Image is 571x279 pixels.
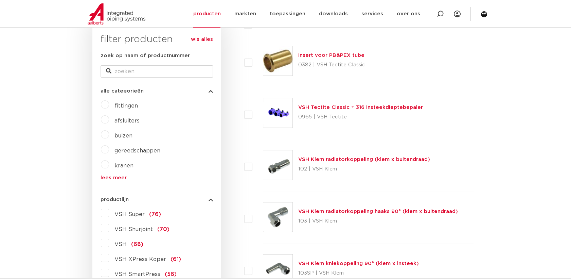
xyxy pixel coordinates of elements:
label: zoek op naam of productnummer [101,52,190,60]
p: 103 | VSH Klem [298,216,458,227]
p: 103SP | VSH Klem [298,268,419,279]
span: alle categorieën [101,88,144,94]
p: 102 | VSH Klem [298,164,430,175]
span: VSH SmartPress [114,272,160,277]
a: afsluiters [114,118,140,124]
span: VSH Shurjoint [114,227,153,232]
span: VSH Super [114,212,145,217]
a: lees meer [101,175,213,180]
h3: filter producten [101,33,213,46]
img: Thumbnail for Insert voor PB&PEX tube [263,46,292,76]
a: VSH Klem radiatorkoppeling haaks 90° (klem x buitendraad) [298,209,458,214]
a: buizen [114,133,132,138]
a: VSH Tectite Classic + 316 insteekdieptebepaler [298,105,423,110]
input: zoeken [101,65,213,78]
span: VSH [114,242,127,247]
span: (70) [157,227,169,232]
a: VSH Klem kniekoppeling 90° (klem x insteek) [298,261,419,266]
a: wis alles [191,35,213,44]
a: Insert voor PB&PEX tube [298,53,364,58]
button: alle categorieën [101,88,213,94]
img: Thumbnail for VSH Klem radiatorkoppeling (klem x buitendraad) [263,150,292,180]
a: VSH Klem radiatorkoppeling (klem x buitendraad) [298,157,430,162]
a: gereedschappen [114,148,160,153]
span: productlijn [101,197,129,202]
span: (61) [171,257,181,262]
a: kranen [114,163,133,168]
img: Thumbnail for VSH Klem radiatorkoppeling haaks 90° (klem x buitendraad) [263,202,292,232]
span: (68) [131,242,143,247]
p: 0965 | VSH Tectite [298,112,423,122]
button: productlijn [101,197,213,202]
img: Thumbnail for VSH Tectite Classic + 316 insteekdieptebepaler [263,98,292,128]
span: (76) [149,212,161,217]
a: fittingen [114,103,138,109]
p: 0382 | VSH Tectite Classic [298,60,365,70]
span: VSH XPress Koper [114,257,166,262]
span: (56) [165,272,177,277]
